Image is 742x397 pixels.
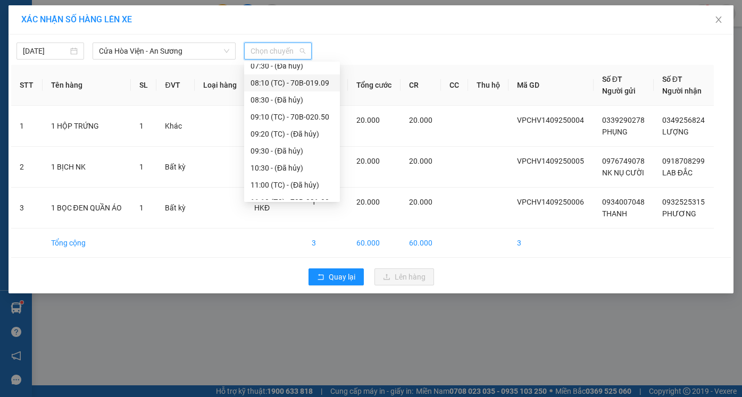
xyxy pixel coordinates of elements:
[251,145,334,157] div: 09:30 - (Đã hủy)
[508,65,593,106] th: Mã GD
[401,65,441,106] th: CR
[312,198,316,206] span: 1
[84,32,146,45] span: 01 Võ Văn Truyện, KP.1, Phường 2
[251,60,334,72] div: 07:30 - (Đã hủy)
[602,168,644,177] span: NK NỤ CƯỜI
[441,65,468,106] th: CC
[251,179,334,191] div: 11:00 (TC) - (Đã hủy)
[602,116,645,124] span: 0339290278
[251,162,334,174] div: 10:30 - (Đã hủy)
[139,204,144,212] span: 1
[23,77,65,83] span: 07:16:47 [DATE]
[84,47,130,54] span: Hotline: 19001152
[517,116,584,124] span: VPCHV1409250004
[602,75,622,83] span: Số ĐT
[662,128,689,136] span: LƯỢNG
[662,198,705,206] span: 0932525315
[602,87,636,95] span: Người gửi
[3,69,117,75] span: [PERSON_NAME]:
[84,6,146,15] strong: ĐỒNG PHƯỚC
[251,77,334,89] div: 08:10 (TC) - 70B-019.09
[139,163,144,171] span: 1
[21,14,132,24] span: XÁC NHẬN SỐ HÀNG LÊN XE
[11,65,43,106] th: STT
[156,106,195,147] td: Khác
[714,15,723,24] span: close
[374,268,434,285] button: uploadLên hàng
[43,106,131,147] td: 1 HỘP TRỨNG
[329,271,355,283] span: Quay lại
[3,77,65,83] span: In ngày:
[251,94,334,106] div: 08:30 - (Đã hủy)
[53,67,117,75] span: VPCHV1409250006
[517,198,584,206] span: VPCHV1409250006
[602,128,628,136] span: PHỤNG
[254,204,270,212] span: HKĐ
[4,6,51,53] img: logo
[156,65,195,106] th: ĐVT
[662,75,682,83] span: Số ĐT
[356,198,380,206] span: 20.000
[409,198,432,206] span: 20.000
[11,106,43,147] td: 1
[356,157,380,165] span: 20.000
[508,229,593,258] td: 3
[468,65,509,106] th: Thu hộ
[602,157,645,165] span: 0976749078
[156,147,195,188] td: Bất kỳ
[409,116,432,124] span: 20.000
[602,198,645,206] span: 0934007048
[348,229,401,258] td: 60.000
[131,65,156,106] th: SL
[356,116,380,124] span: 20.000
[303,229,348,258] td: 3
[43,147,131,188] td: 1 BỊCH NK
[662,168,693,177] span: LAB ĐẮC
[223,48,230,54] span: down
[43,65,131,106] th: Tên hàng
[517,157,584,165] span: VPCHV1409250005
[195,65,246,106] th: Loại hàng
[401,229,441,258] td: 60.000
[23,45,68,57] input: 14/09/2025
[251,128,334,140] div: 09:20 (TC) - (Đã hủy)
[309,268,364,285] button: rollbackQuay lại
[43,188,131,229] td: 1 BỌC ĐEN QUẦN ÁO
[99,43,229,59] span: Cửa Hòa Viện - An Sương
[29,57,130,66] span: -----------------------------------------
[317,273,324,282] span: rollback
[602,209,627,218] span: THANH
[43,229,131,258] td: Tổng cộng
[156,188,195,229] td: Bất kỳ
[662,157,705,165] span: 0918708299
[662,116,705,124] span: 0349256824
[662,87,702,95] span: Người nhận
[84,17,143,30] span: Bến xe [GEOGRAPHIC_DATA]
[348,65,401,106] th: Tổng cước
[11,147,43,188] td: 2
[409,157,432,165] span: 20.000
[139,122,144,130] span: 1
[704,5,733,35] button: Close
[251,196,334,208] div: 11:10 (TC) - 70B-021.88
[11,188,43,229] td: 3
[662,209,696,218] span: PHƯƠNG
[251,43,305,59] span: Chọn chuyến
[251,111,334,123] div: 09:10 (TC) - 70B-020.50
